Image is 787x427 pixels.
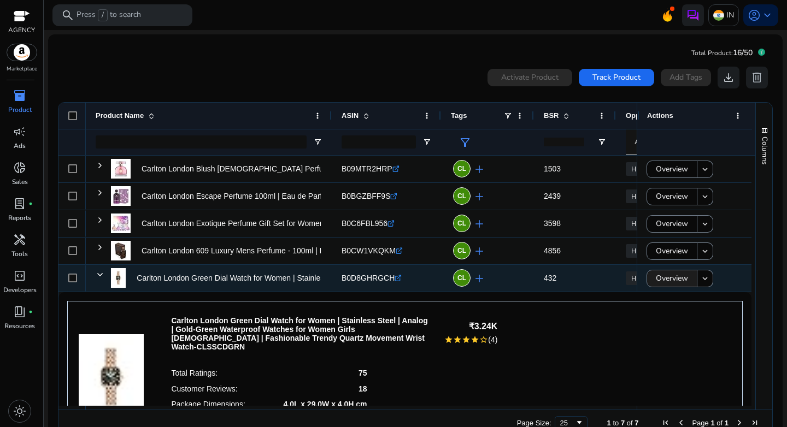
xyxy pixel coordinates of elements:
span: CL [457,275,466,281]
mat-icon: keyboard_arrow_down [700,246,710,256]
span: handyman [13,233,26,246]
span: Actions [647,111,673,120]
span: (4) [488,335,497,344]
p: AGENCY [8,25,35,35]
div: Previous Page [677,418,685,427]
span: add [473,190,486,203]
p: Carlton London Blush [DEMOGRAPHIC_DATA] Perfume for Women - 100ml Long Lasting... [142,158,453,180]
mat-icon: star [462,335,471,344]
mat-icon: keyboard_arrow_down [700,219,710,229]
span: donut_small [13,161,26,174]
span: / [98,9,108,21]
h4: ₹3.24K [444,321,497,331]
p: Developers [3,285,37,295]
span: Opportunity Score [626,111,683,120]
span: BSR [544,111,559,120]
p: Ads [14,141,26,151]
span: fiber_manual_record [28,310,33,314]
span: add [473,163,486,176]
span: campaign [13,125,26,138]
p: Marketplace [7,65,37,73]
span: B0CW1VKQKM [342,246,396,255]
mat-icon: star [453,335,462,344]
span: 2439 [544,192,561,200]
span: to [613,419,619,427]
p: Customer Reviews: [171,384,237,393]
p: Tools [11,249,28,259]
span: download [722,71,735,84]
span: CL [457,220,466,227]
span: Product Name [96,111,144,120]
span: Total Product: [691,49,733,57]
img: 41s9QkoejTL._SX38_SY50_CR,0,0,38,50_.jpg [79,312,144,420]
span: of [716,419,723,427]
mat-icon: keyboard_arrow_down [700,192,710,201]
button: download [718,67,739,88]
p: Resources [4,321,35,331]
span: CL [457,165,466,172]
button: Open Filter Menu [313,138,322,146]
span: B0C6FBL956 [342,219,387,228]
img: 41-nIQW7+AL._SS40_.jpg [111,159,131,179]
input: ASIN Filter Input [342,135,416,149]
img: 41adp3N9ZOL._SS40_.jpg [111,186,131,206]
span: Track Product [592,72,641,83]
span: Overview [656,185,688,207]
span: add [473,272,486,285]
button: Open Filter Menu [422,138,431,146]
mat-icon: star_border [479,335,488,344]
span: lab_profile [13,197,26,210]
span: Overview [656,240,688,262]
span: Tags [451,111,467,120]
span: book_4 [13,305,26,318]
span: inventory_2 [13,89,26,102]
span: 4856 [544,246,561,255]
span: Overview [656,212,688,235]
span: light_mode [13,405,26,418]
span: keyboard_arrow_down [761,9,774,22]
span: Overview [656,158,688,180]
button: Overview [647,215,697,233]
p: Product [8,105,32,115]
a: High [626,189,651,203]
p: Carlton London Green Dial Watch for Women | Stainless Steel |... [137,267,358,289]
p: Package Dimensions: [171,400,245,408]
span: add [473,217,486,230]
span: 7 [621,419,625,427]
p: 4.0L x 29.0W x 4.0H cm [284,400,367,408]
span: 16/50 [733,48,753,58]
span: 1503 [544,164,561,173]
span: Columns [760,137,770,164]
div: First Page [661,418,670,427]
button: Overview [647,161,697,178]
mat-icon: star [471,335,479,344]
div: 25 [560,419,575,427]
span: add [473,245,486,258]
img: 316q1N9hXoL._SS40_.jpg [111,241,131,260]
div: Next Page [735,418,744,427]
a: High [626,271,651,285]
p: IN [726,5,734,25]
span: 1 [725,419,729,427]
button: Overview [647,242,697,260]
p: Carlton London Exotique Perfume Gift Set for Women - 4 x 30ml... [142,212,366,235]
mat-icon: keyboard_arrow_down [700,274,710,283]
a: High [626,162,651,176]
span: Overview [656,267,688,289]
input: Product Name Filter Input [96,135,307,149]
span: All [635,137,644,147]
p: Reports [8,213,31,223]
span: Page [692,419,708,427]
img: 41Z+8r+6uSL._SS40_.jpg [111,213,131,233]
button: Track Product [579,69,654,86]
p: Press to search [77,9,141,21]
a: High [626,217,651,230]
p: 18 [359,384,367,393]
span: 432 [544,274,556,282]
span: 7 [635,419,638,427]
p: Carlton London 609 Luxury Mens Perfume - 100ml | Long Lasting... [142,240,370,262]
span: B0D8GHRGCH [342,274,395,282]
span: code_blocks [13,269,26,282]
button: Open Filter Menu [597,138,606,146]
img: 41s9QkoejTL._SX38_SY50_CR,0,0,38,50_.jpg [111,268,126,288]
